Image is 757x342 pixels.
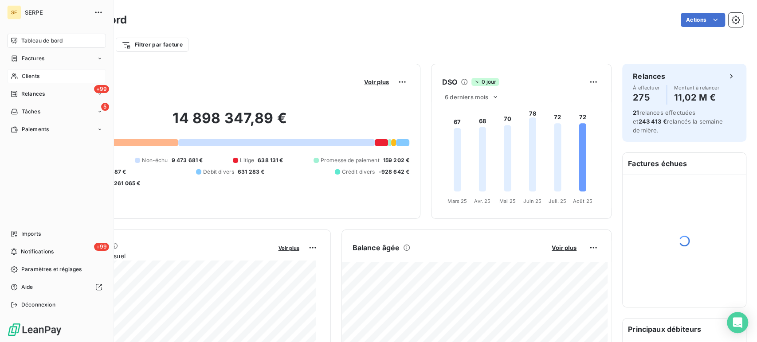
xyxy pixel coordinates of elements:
[203,168,234,176] span: Débit divers
[50,109,409,136] h2: 14 898 347,89 €
[549,244,579,252] button: Voir plus
[361,78,392,86] button: Voir plus
[549,198,566,204] tspan: Juil. 25
[364,78,389,85] span: Voir plus
[276,244,302,252] button: Voir plus
[378,168,409,176] span: -928 642 €
[101,103,109,111] span: 5
[7,280,106,294] a: Aide
[674,90,719,105] h4: 11,02 M €
[321,156,380,164] span: Promesse de paiement
[474,198,490,204] tspan: Avr. 25
[22,54,44,62] span: Factures
[623,319,746,340] h6: Principaux débiteurs
[21,230,41,238] span: Imports
[727,312,748,333] div: Open Intercom Messenger
[21,265,82,273] span: Paramètres et réglages
[7,122,106,136] a: Paiements
[240,156,254,164] span: Litige
[674,85,719,90] span: Montant à relancer
[7,262,106,276] a: Paramètres et réglages
[7,87,106,101] a: +99Relances
[445,93,488,101] span: 6 derniers mois
[633,90,659,105] h4: 275
[111,179,141,187] span: -261 065 €
[442,77,457,87] h6: DSO
[353,242,400,253] h6: Balance âgée
[681,13,725,27] button: Actions
[342,168,375,176] span: Crédit divers
[94,85,109,93] span: +99
[116,38,188,52] button: Filtrer par facture
[523,198,541,204] tspan: Juin 25
[7,51,106,66] a: Factures
[21,90,45,98] span: Relances
[22,125,49,133] span: Paiements
[633,85,659,90] span: À effectuer
[633,109,723,134] span: relances effectuées et relancés la semaine dernière.
[383,156,409,164] span: 159 202 €
[22,108,40,116] span: Tâches
[142,156,168,164] span: Non-échu
[7,323,62,337] img: Logo LeanPay
[21,301,55,309] span: Déconnexion
[25,9,89,16] span: SERPE
[94,243,109,251] span: +99
[50,251,272,260] span: Chiffre d'affaires mensuel
[633,71,665,82] h6: Relances
[499,198,516,204] tspan: Mai 25
[633,109,639,116] span: 21
[638,118,667,125] span: 243 413 €
[21,283,33,291] span: Aide
[21,37,63,45] span: Tableau de bord
[623,153,746,174] h6: Factures échues
[7,69,106,83] a: Clients
[573,198,592,204] tspan: Août 25
[238,168,264,176] span: 631 283 €
[7,5,21,19] div: SE
[7,34,106,48] a: Tableau de bord
[22,72,39,80] span: Clients
[258,156,283,164] span: 638 131 €
[471,78,499,86] span: 0 jour
[21,248,54,256] span: Notifications
[172,156,203,164] span: 9 473 681 €
[552,244,577,251] span: Voir plus
[7,227,106,241] a: Imports
[447,198,467,204] tspan: Mars 25
[278,245,299,251] span: Voir plus
[7,105,106,119] a: 5Tâches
